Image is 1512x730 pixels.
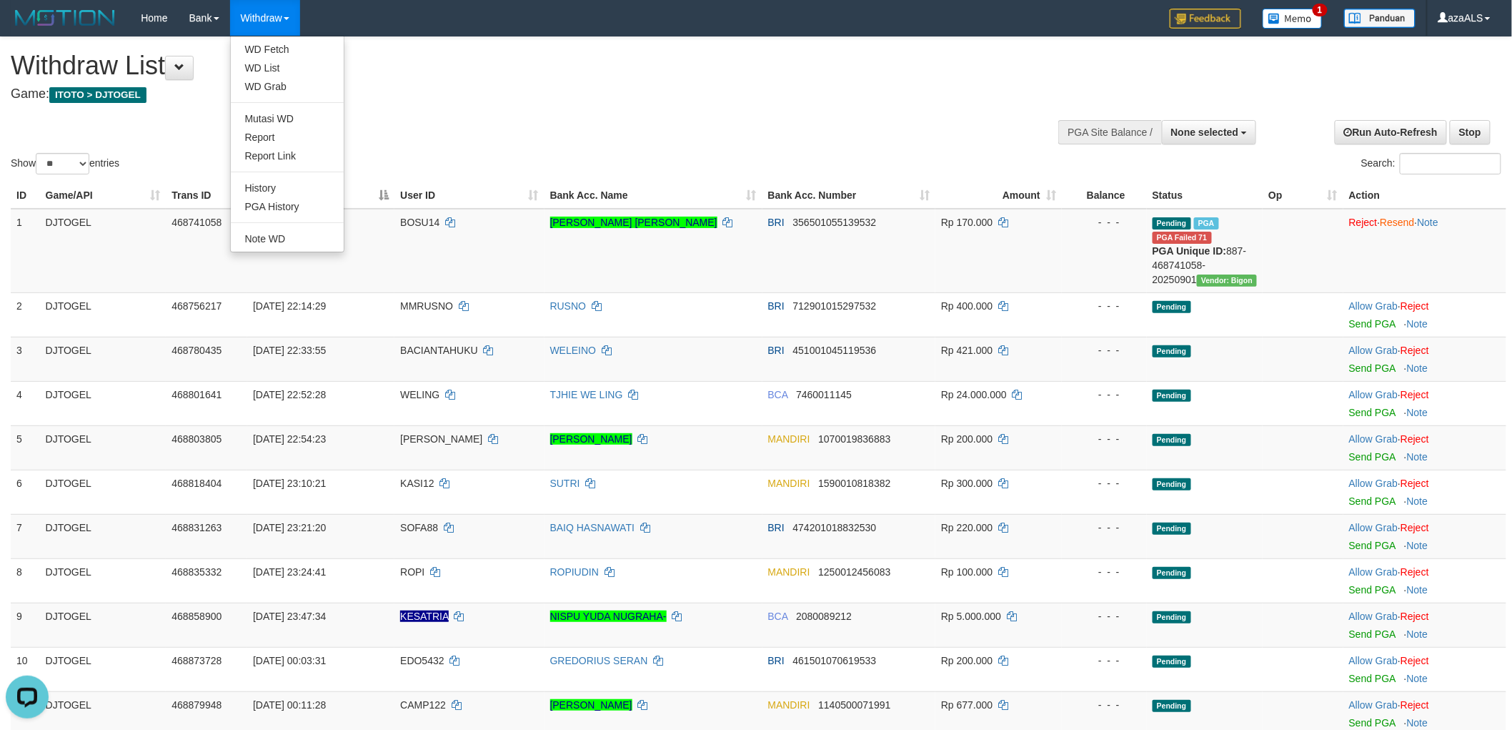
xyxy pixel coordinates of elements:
a: Reject [1401,566,1429,578]
span: [DATE] 23:24:41 [253,566,326,578]
td: DJTOGEL [40,470,166,514]
button: Open LiveChat chat widget [6,6,49,49]
span: [DATE] 22:14:29 [253,300,326,312]
td: 4 [11,381,40,425]
a: Report [231,128,344,147]
a: History [231,179,344,197]
span: Pending [1153,390,1191,402]
label: Show entries [11,153,119,174]
span: Vendor URL: https://checkout31.1velocity.biz [1197,275,1257,287]
td: DJTOGEL [40,514,166,558]
span: · [1349,699,1401,711]
span: · [1349,566,1401,578]
a: Allow Grab [1349,699,1398,711]
span: BRI [768,655,785,666]
a: RUSNO [550,300,587,312]
a: Reject [1401,611,1429,622]
span: Rp 200.000 [941,655,993,666]
span: MANDIRI [768,566,810,578]
select: Showentries [36,153,89,174]
span: Copy 1140500071991 to clipboard [818,699,890,711]
a: Allow Grab [1349,655,1398,666]
a: Report Link [231,147,344,165]
span: 468879948 [171,699,222,711]
a: WD Fetch [231,40,344,59]
span: 468835332 [171,566,222,578]
span: Copy 7460011145 to clipboard [796,389,852,400]
span: · [1349,611,1401,622]
span: Copy 474201018832530 to clipboard [793,522,877,533]
a: Mutasi WD [231,109,344,128]
a: Reject [1349,217,1378,228]
span: [DATE] 23:21:20 [253,522,326,533]
td: · [1343,647,1506,691]
span: Rp 200.000 [941,433,993,445]
span: 1 [1313,4,1328,16]
a: Reject [1401,522,1429,533]
span: [DATE] 00:11:28 [253,699,326,711]
span: Marked by azaALS [1194,217,1219,230]
span: None selected [1171,127,1239,138]
span: Nama rekening ada tanda titik/strip, harap diedit [400,611,448,622]
span: Rp 677.000 [941,699,993,711]
td: 6 [11,470,40,514]
label: Search: [1361,153,1501,174]
td: · [1343,292,1506,337]
a: Send PGA [1349,362,1396,374]
td: DJTOGEL [40,603,166,647]
td: 3 [11,337,40,381]
div: - - - [1068,698,1141,712]
span: Rp 300.000 [941,478,993,489]
a: Allow Grab [1349,522,1398,533]
div: - - - [1068,299,1141,313]
a: WD List [231,59,344,77]
a: Note WD [231,230,344,248]
td: · [1343,558,1506,603]
span: · [1349,300,1401,312]
td: DJTOGEL [40,381,166,425]
td: 8 [11,558,40,603]
b: PGA Unique ID: [1153,245,1227,257]
td: · [1343,337,1506,381]
th: Status [1147,182,1263,209]
td: DJTOGEL [40,209,166,293]
span: KASI12 [400,478,434,489]
span: Copy 2080089212 to clipboard [796,611,852,622]
a: Reject [1401,300,1429,312]
a: Send PGA [1349,318,1396,330]
a: Note [1418,217,1439,228]
span: Copy 1250012456083 to clipboard [818,566,890,578]
a: Note [1407,628,1428,640]
span: Copy 451001045119536 to clipboard [793,345,877,356]
td: DJTOGEL [40,647,166,691]
span: PGA Error [1153,232,1212,244]
a: [PERSON_NAME] [550,433,632,445]
td: 7 [11,514,40,558]
span: 468801641 [171,389,222,400]
a: Send PGA [1349,540,1396,551]
a: Allow Grab [1349,478,1398,489]
a: Allow Grab [1349,345,1398,356]
span: Copy 356501055139532 to clipboard [793,217,877,228]
span: 468803805 [171,433,222,445]
span: BRI [768,345,785,356]
span: Pending [1153,656,1191,668]
span: Copy 461501070619533 to clipboard [793,655,877,666]
img: panduan.png [1344,9,1416,28]
a: BAIQ HASNAWATI [550,522,635,533]
td: · [1343,381,1506,425]
span: Pending [1153,523,1191,535]
a: Note [1407,362,1428,374]
span: ROPI [400,566,424,578]
td: DJTOGEL [40,558,166,603]
span: Rp 170.000 [941,217,993,228]
span: Pending [1153,217,1191,230]
span: Pending [1153,478,1191,490]
input: Search: [1400,153,1501,174]
div: - - - [1068,343,1141,357]
a: Send PGA [1349,673,1396,684]
span: BCA [768,389,788,400]
a: Allow Grab [1349,433,1398,445]
a: Send PGA [1349,628,1396,640]
span: [DATE] 22:33:55 [253,345,326,356]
